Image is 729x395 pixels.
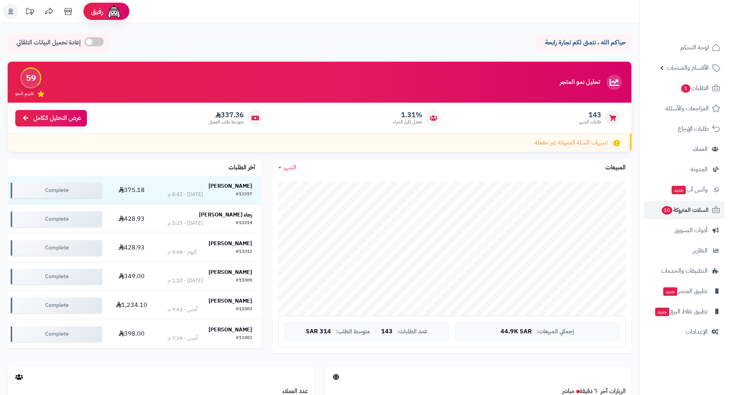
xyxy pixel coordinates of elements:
div: [DATE] - 8:41 م [168,191,203,198]
td: 428.93 [105,205,159,233]
td: 428.93 [105,234,159,262]
strong: [PERSON_NAME] [209,239,252,247]
a: الإعدادات [644,323,724,341]
span: 1.31% [393,111,422,119]
span: جديد [672,186,686,194]
span: طلبات الإرجاع [678,123,709,134]
a: عرض التحليل الكامل [15,110,87,126]
a: تطبيق نقاط البيعجديد [644,302,724,321]
span: أدوات التسويق [674,225,708,236]
span: تقييم النمو [15,90,34,97]
div: #13312 [236,248,252,256]
span: متوسط الطلب: [336,328,370,335]
span: معدل تكرار الشراء [393,119,422,125]
strong: رجاء [PERSON_NAME] [199,211,252,219]
td: 1,234.10 [105,291,159,320]
strong: [PERSON_NAME] [209,182,252,190]
span: عدد الطلبات: [397,328,427,335]
span: جديد [663,287,677,296]
span: الطلبات [680,83,709,93]
span: 143 [381,328,393,335]
span: 10 [662,206,672,215]
span: جديد [655,308,669,316]
div: Complete [11,269,102,284]
h3: تحليل نمو المتجر [560,79,600,86]
div: Complete [11,240,102,256]
h3: المبيعات [605,164,626,171]
a: وآتس آبجديد [644,180,724,199]
span: المدونة [691,164,708,175]
div: Complete [11,211,102,227]
a: تطبيق المتجرجديد [644,282,724,300]
a: الطلبات1 [644,79,724,97]
span: إعادة تحميل البيانات التلقائي [16,38,81,47]
a: طلبات الإرجاع [644,120,724,138]
span: 44.9K SAR [501,328,532,335]
a: الشهر [278,163,296,172]
span: لوحة التحكم [680,42,709,53]
strong: [PERSON_NAME] [209,268,252,276]
span: التطبيقات والخدمات [661,266,708,276]
span: | [375,329,377,334]
strong: [PERSON_NAME] [209,297,252,305]
a: المراجعات والأسئلة [644,99,724,118]
span: تطبيق المتجر [662,286,708,297]
span: 337.36 [209,111,244,119]
span: العملاء [693,144,708,154]
span: السلات المتروكة [661,205,709,215]
span: عرض التحليل الكامل [33,114,81,123]
span: 143 [579,111,601,119]
a: أدوات التسويق [644,221,724,239]
div: #13317 [236,191,252,198]
span: الشهر [284,163,296,172]
div: Complete [11,298,102,313]
span: رفيق [91,7,103,16]
img: ai-face.png [106,4,122,19]
span: متوسط طلب العميل [209,119,244,125]
span: الإعدادات [686,326,708,337]
span: التقارير [693,245,708,256]
span: إجمالي المبيعات: [537,328,574,335]
div: #13302 [236,334,252,342]
div: Complete [11,183,102,198]
div: Complete [11,326,102,342]
span: تطبيق نقاط البيع [654,306,708,317]
div: أمس - 7:39 م [168,334,197,342]
td: 349.00 [105,262,159,291]
a: السلات المتروكة10 [644,201,724,219]
a: العملاء [644,140,724,158]
td: 375.18 [105,176,159,205]
a: لوحة التحكم [644,38,724,57]
div: اليوم - 4:48 م [168,248,197,256]
a: تحديثات المنصة [20,4,39,21]
span: 1 [681,84,690,93]
p: حياكم الله ، نتمنى لكم تجارة رابحة [541,38,626,47]
span: طلبات الشهر [579,119,601,125]
span: وآتس آب [671,184,708,195]
span: الأقسام والمنتجات [667,62,709,73]
span: المراجعات والأسئلة [665,103,709,114]
td: 398.00 [105,320,159,348]
div: أمس - 9:42 م [168,306,197,313]
a: المدونة [644,160,724,179]
div: #13303 [236,306,252,313]
img: logo-2.png [677,21,722,38]
span: تنبيهات السلة المتروكة غير مفعلة [535,138,608,147]
div: #13314 [236,220,252,227]
div: #13309 [236,277,252,285]
strong: [PERSON_NAME] [209,326,252,334]
h3: آخر الطلبات [228,164,255,171]
a: التقارير [644,241,724,260]
div: [DATE] - 1:10 م [168,277,203,285]
span: 314 SAR [306,328,331,335]
a: التطبيقات والخدمات [644,262,724,280]
div: [DATE] - 5:23 م [168,220,203,227]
